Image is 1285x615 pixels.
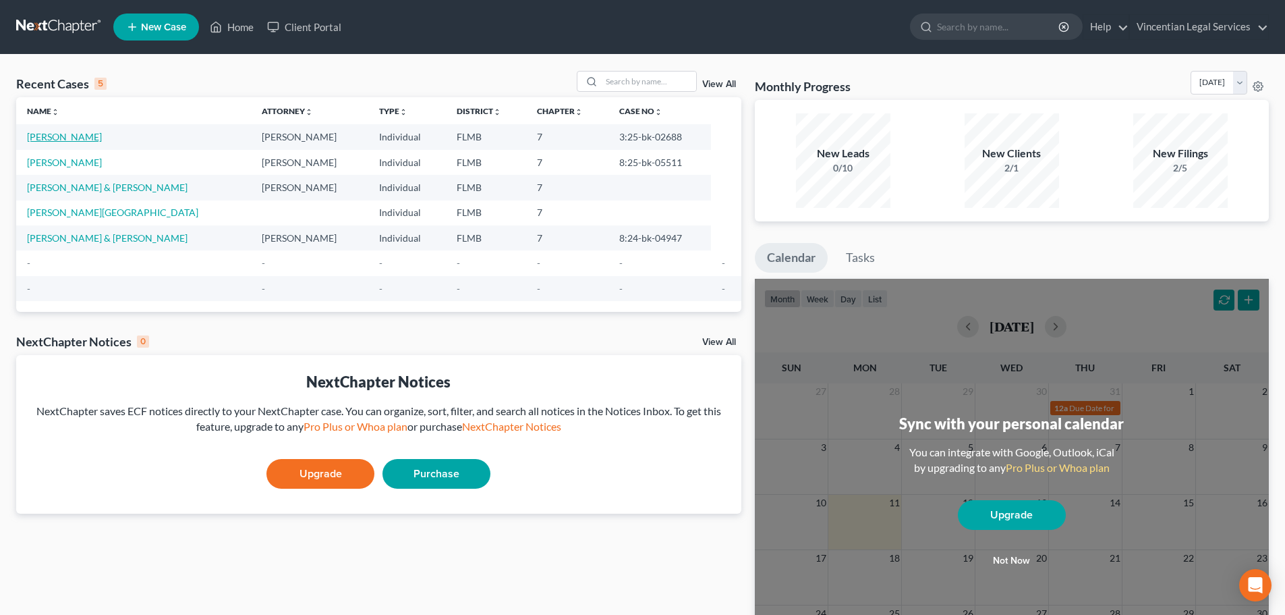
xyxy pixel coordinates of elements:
[537,257,540,269] span: -
[958,500,1066,530] a: Upgrade
[493,108,501,116] i: unfold_more
[796,146,890,161] div: New Leads
[379,106,407,116] a: Typeunfold_more
[834,243,887,273] a: Tasks
[27,232,188,244] a: [PERSON_NAME] & [PERSON_NAME]
[755,243,828,273] a: Calendar
[251,124,368,149] td: [PERSON_NAME]
[602,72,696,91] input: Search by name...
[958,547,1066,574] button: Not now
[368,175,445,200] td: Individual
[619,257,623,269] span: -
[1239,569,1272,601] div: Open Intercom Messenger
[608,225,711,250] td: 8:24-bk-04947
[722,283,725,294] span: -
[27,182,188,193] a: [PERSON_NAME] & [PERSON_NAME]
[462,420,561,433] a: NextChapter Notices
[446,225,526,250] td: FLMB
[16,76,107,92] div: Recent Cases
[722,257,725,269] span: -
[266,459,374,489] a: Upgrade
[379,283,382,294] span: -
[537,106,583,116] a: Chapterunfold_more
[654,108,662,116] i: unfold_more
[965,146,1059,161] div: New Clients
[94,78,107,90] div: 5
[262,257,265,269] span: -
[526,225,608,250] td: 7
[251,175,368,200] td: [PERSON_NAME]
[457,283,460,294] span: -
[368,200,445,225] td: Individual
[937,14,1060,39] input: Search by name...
[608,150,711,175] td: 8:25-bk-05511
[965,161,1059,175] div: 2/1
[27,207,198,218] a: [PERSON_NAME][GEOGRAPHIC_DATA]
[619,106,662,116] a: Case Nounfold_more
[796,161,890,175] div: 0/10
[16,333,149,350] div: NextChapter Notices
[526,175,608,200] td: 7
[260,15,348,39] a: Client Portal
[27,131,102,142] a: [PERSON_NAME]
[137,336,149,348] div: 0
[526,150,608,175] td: 7
[446,124,526,149] td: FLMB
[251,150,368,175] td: [PERSON_NAME]
[27,404,731,435] div: NextChapter saves ECF notices directly to your NextChapter case. You can organize, sort, filter, ...
[262,106,313,116] a: Attorneyunfold_more
[619,283,623,294] span: -
[446,175,526,200] td: FLMB
[537,283,540,294] span: -
[904,445,1120,476] div: You can integrate with Google, Outlook, iCal by upgrading to any
[457,106,501,116] a: Districtunfold_more
[262,283,265,294] span: -
[446,200,526,225] td: FLMB
[27,157,102,168] a: [PERSON_NAME]
[368,124,445,149] td: Individual
[702,80,736,89] a: View All
[899,413,1124,434] div: Sync with your personal calendar
[368,150,445,175] td: Individual
[27,257,30,269] span: -
[382,459,490,489] a: Purchase
[51,108,59,116] i: unfold_more
[368,225,445,250] td: Individual
[526,200,608,225] td: 7
[608,124,711,149] td: 3:25-bk-02688
[27,106,59,116] a: Nameunfold_more
[379,257,382,269] span: -
[305,108,313,116] i: unfold_more
[1133,146,1228,161] div: New Filings
[1133,161,1228,175] div: 2/5
[399,108,407,116] i: unfold_more
[304,420,407,433] a: Pro Plus or Whoa plan
[141,22,186,32] span: New Case
[575,108,583,116] i: unfold_more
[27,283,30,294] span: -
[1083,15,1129,39] a: Help
[1130,15,1268,39] a: Vincentian Legal Services
[27,371,731,392] div: NextChapter Notices
[457,257,460,269] span: -
[203,15,260,39] a: Home
[755,78,851,95] h3: Monthly Progress
[526,124,608,149] td: 7
[702,338,736,347] a: View All
[446,150,526,175] td: FLMB
[251,225,368,250] td: [PERSON_NAME]
[1006,461,1110,474] a: Pro Plus or Whoa plan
